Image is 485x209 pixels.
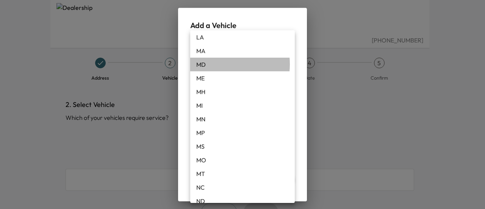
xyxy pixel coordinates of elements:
li: ND [190,194,295,208]
li: MN [190,112,295,126]
li: NC [190,181,295,194]
li: MS [190,140,295,153]
li: MD [190,58,295,71]
li: MA [190,44,295,58]
li: MH [190,85,295,99]
li: LA [190,30,295,44]
li: MO [190,153,295,167]
li: MI [190,99,295,112]
li: ME [190,71,295,85]
li: MP [190,126,295,140]
li: MT [190,167,295,181]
